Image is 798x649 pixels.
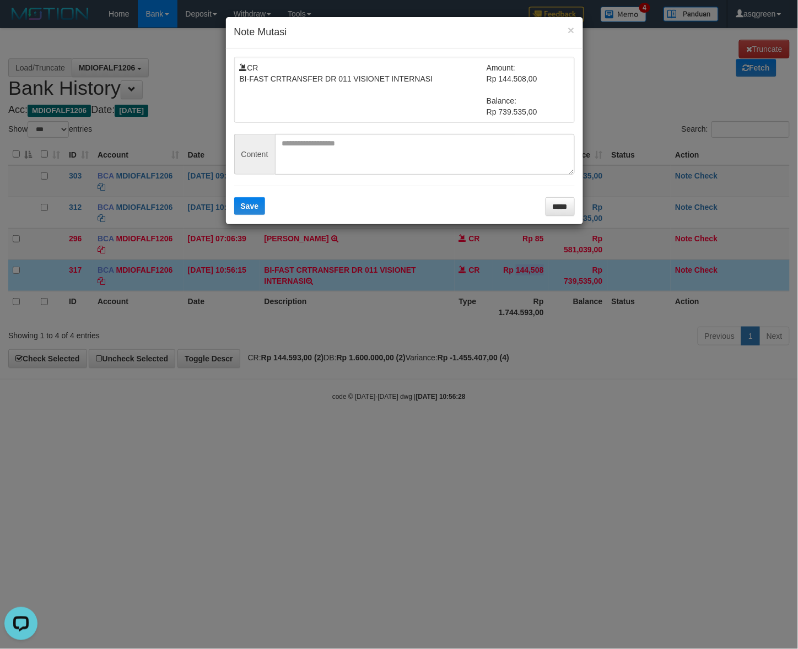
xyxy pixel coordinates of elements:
[234,197,266,215] button: Save
[240,62,487,117] td: CR BI-FAST CRTRANSFER DR 011 VISIONET INTERNASI
[487,62,569,117] td: Amount: Rp 144.508,00 Balance: Rp 739.535,00
[234,25,575,40] h4: Note Mutasi
[241,202,259,210] span: Save
[234,134,275,175] span: Content
[568,24,574,36] button: ×
[4,4,37,37] button: Open LiveChat chat widget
